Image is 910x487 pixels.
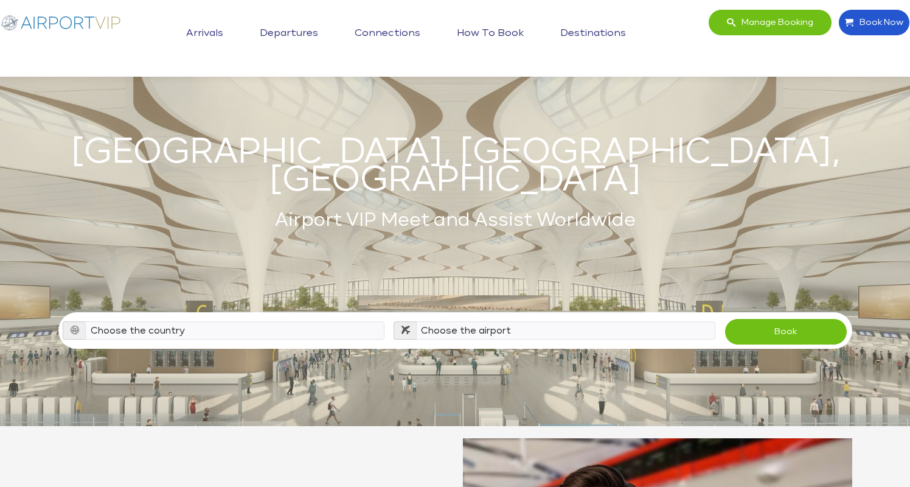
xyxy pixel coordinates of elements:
a: Manage booking [708,9,832,36]
span: Book Now [853,10,903,35]
button: Book [724,318,848,345]
a: Arrivals [183,18,226,49]
a: Connections [352,18,423,49]
a: Departures [257,18,321,49]
a: Destinations [557,18,629,49]
a: Book Now [838,9,910,36]
h2: Airport VIP Meet and Assist Worldwide [58,207,852,234]
h1: [GEOGRAPHIC_DATA], [GEOGRAPHIC_DATA], [GEOGRAPHIC_DATA] [58,139,852,195]
span: Manage booking [735,10,813,35]
a: How to book [454,18,527,49]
